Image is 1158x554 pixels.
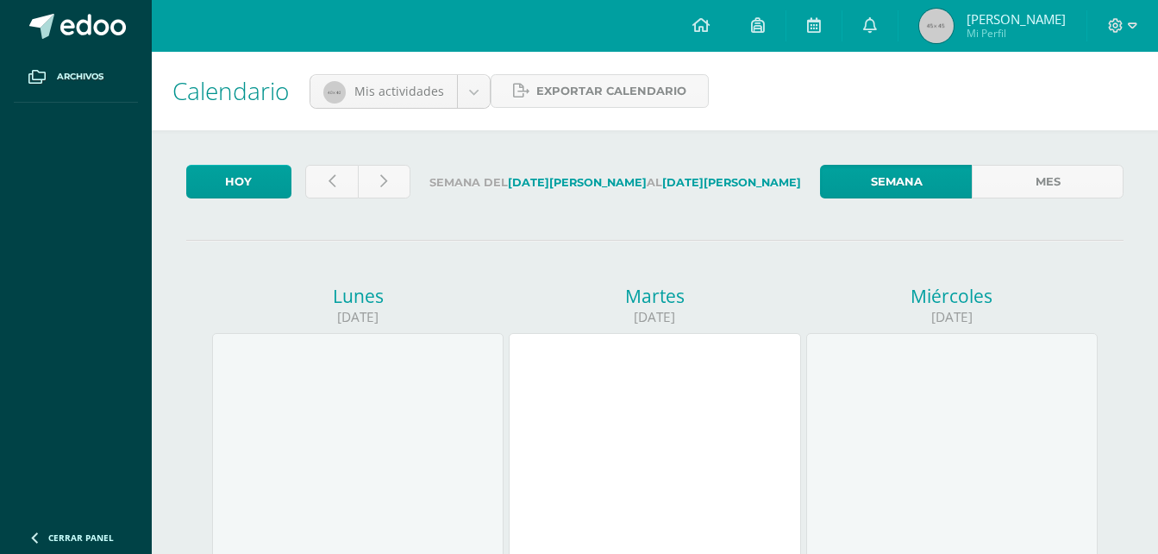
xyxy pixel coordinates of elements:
[172,74,289,107] span: Calendario
[354,83,444,99] span: Mis actividades
[212,284,504,308] div: Lunes
[972,165,1124,198] a: Mes
[14,52,138,103] a: Archivos
[424,165,807,200] label: Semana del al
[806,308,1098,326] div: [DATE]
[57,70,103,84] span: Archivos
[967,26,1066,41] span: Mi Perfil
[186,165,291,198] a: Hoy
[310,75,490,108] a: Mis actividades
[508,176,647,189] strong: [DATE][PERSON_NAME]
[509,284,800,308] div: Martes
[662,176,801,189] strong: [DATE][PERSON_NAME]
[48,532,114,544] span: Cerrar panel
[212,308,504,326] div: [DATE]
[323,81,346,104] img: 40x40
[491,74,709,108] a: Exportar calendario
[820,165,972,198] a: Semana
[919,9,954,43] img: 45x45
[509,308,800,326] div: [DATE]
[536,75,686,107] span: Exportar calendario
[806,284,1098,308] div: Miércoles
[967,10,1066,28] span: [PERSON_NAME]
